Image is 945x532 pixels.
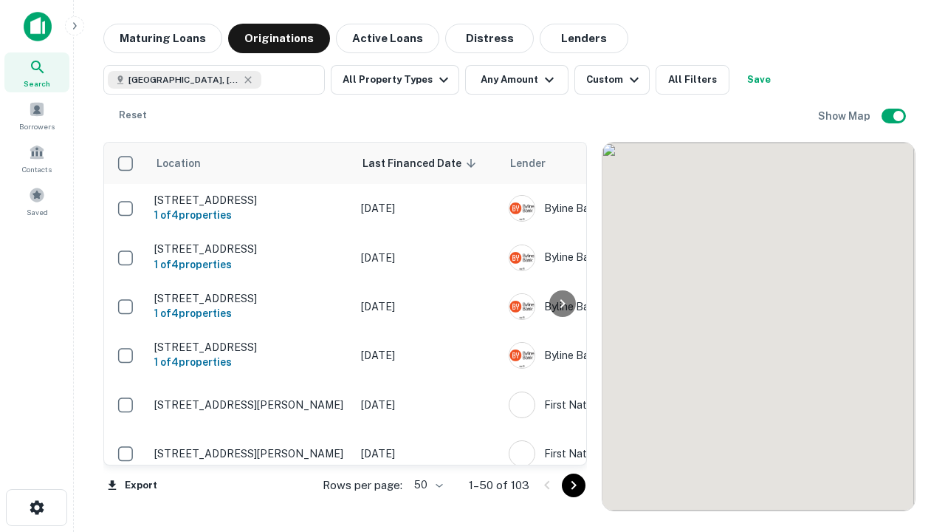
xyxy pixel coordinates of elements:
h6: Show Map [818,108,873,124]
p: Rows per page: [323,477,402,494]
p: [STREET_ADDRESS] [154,194,346,207]
a: Saved [4,181,69,221]
button: Save your search to get updates of matches that match your search criteria. [735,65,783,95]
img: capitalize-icon.png [24,12,52,41]
span: Last Financed Date [362,154,481,172]
p: [STREET_ADDRESS][PERSON_NAME] [154,398,346,412]
div: Custom [586,71,643,89]
img: picture [509,343,535,368]
button: All Property Types [331,65,459,95]
img: picture [509,441,535,466]
a: Contacts [4,138,69,178]
p: [DATE] [361,446,494,462]
p: 1–50 of 103 [469,477,529,494]
button: Export [103,474,161,497]
th: Last Financed Date [354,143,501,184]
p: [STREET_ADDRESS] [154,341,346,354]
img: picture [509,392,535,417]
th: Location [147,143,354,184]
img: picture [509,196,535,221]
th: Lender [501,143,738,184]
div: Byline Bank [509,245,730,271]
p: [DATE] [361,299,494,315]
p: [STREET_ADDRESS] [154,292,346,305]
p: [STREET_ADDRESS] [154,242,346,256]
button: Custom [574,65,650,95]
a: Search [4,52,69,92]
a: Borrowers [4,95,69,135]
h6: 1 of 4 properties [154,354,346,370]
button: Any Amount [465,65,568,95]
p: [DATE] [361,347,494,364]
span: Borrowers [19,120,55,132]
iframe: Chat Widget [871,366,945,437]
span: Search [24,78,50,89]
p: [DATE] [361,200,494,216]
h6: 1 of 4 properties [154,207,346,223]
img: picture [509,294,535,319]
button: Maturing Loans [103,24,222,53]
span: Contacts [22,163,52,175]
button: All Filters [656,65,729,95]
button: Originations [228,24,330,53]
div: 50 [408,474,445,496]
span: Lender [510,154,546,172]
button: Distress [445,24,534,53]
div: Byline Bank [509,195,730,222]
button: Go to next page [562,474,585,497]
img: picture [509,245,535,270]
div: First Nations Bank [509,440,730,467]
div: Byline Bank [509,342,730,369]
button: Lenders [540,24,628,53]
p: [STREET_ADDRESS][PERSON_NAME] [154,447,346,460]
button: Reset [109,100,157,130]
span: Location [156,154,220,172]
h6: 1 of 4 properties [154,256,346,273]
div: Byline Bank [509,293,730,320]
h6: 1 of 4 properties [154,305,346,321]
div: First Nations Bank [509,392,730,418]
div: 0 0 [602,143,915,511]
span: [GEOGRAPHIC_DATA], [GEOGRAPHIC_DATA] [128,73,239,86]
button: Active Loans [336,24,439,53]
p: [DATE] [361,250,494,266]
p: [DATE] [361,397,494,413]
span: Saved [27,206,48,218]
